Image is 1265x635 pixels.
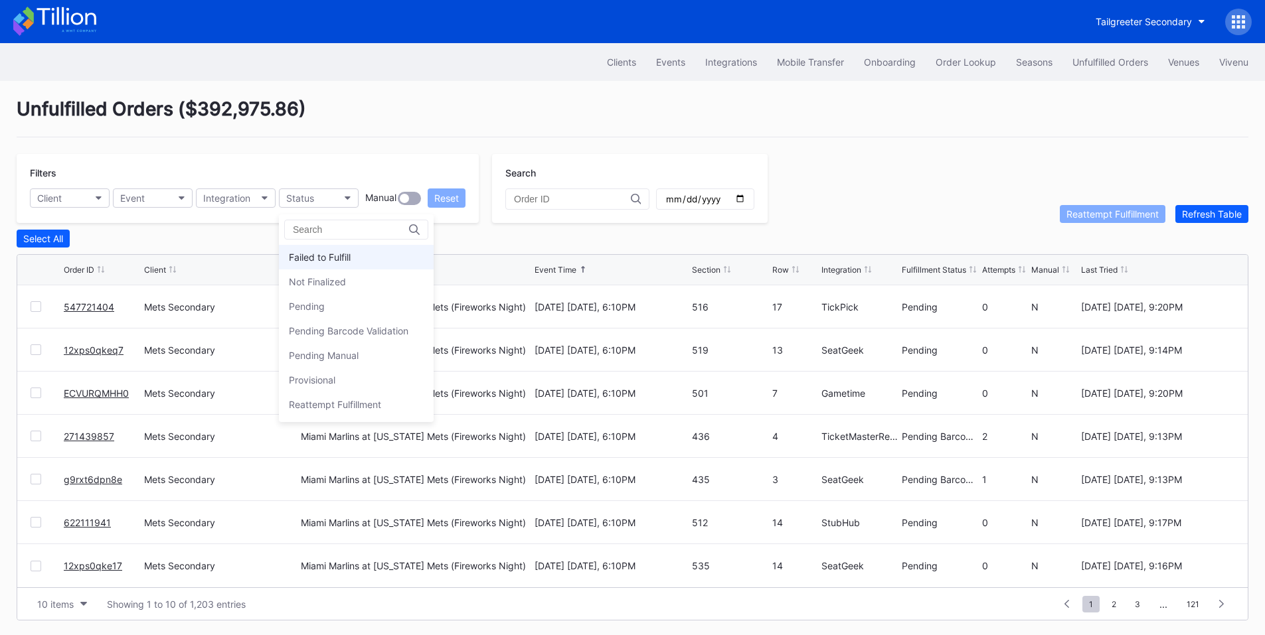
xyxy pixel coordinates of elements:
[289,301,325,312] div: Pending
[289,251,351,263] div: Failed to Fulfill
[293,224,409,235] input: Search
[289,399,381,410] div: Reattempt Fulfillment
[289,350,359,361] div: Pending Manual
[289,374,335,386] div: Provisional
[289,276,346,287] div: Not Finalized
[289,325,408,336] div: Pending Barcode Validation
